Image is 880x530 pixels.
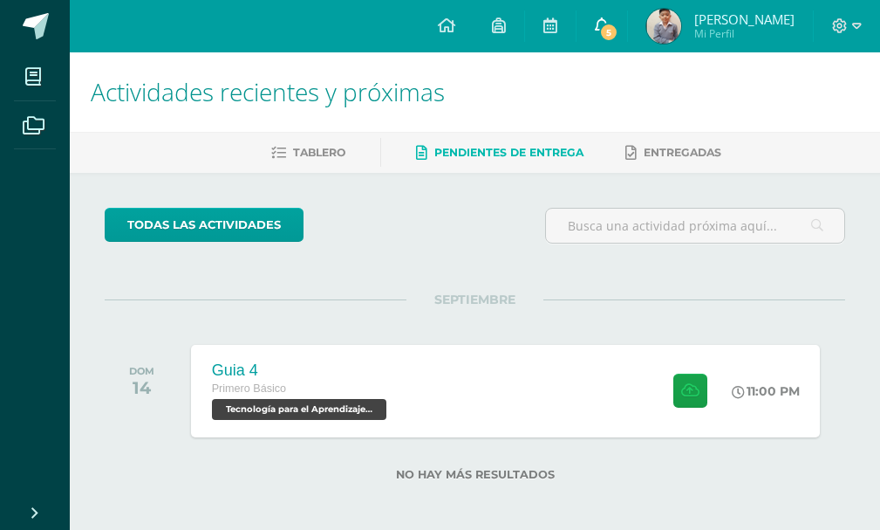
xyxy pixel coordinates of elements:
[129,377,154,398] div: 14
[271,139,345,167] a: Tablero
[732,383,800,399] div: 11:00 PM
[546,209,844,243] input: Busca una actividad próxima aquí...
[644,146,721,159] span: Entregadas
[105,468,845,481] label: No hay más resultados
[406,292,543,307] span: SEPTIEMBRE
[646,9,681,44] img: fedc5675c42dd241bb57c70963a39886.png
[212,399,386,420] span: Tecnología para el Aprendizaje y la Comunicación (Informática) 'A'
[416,139,583,167] a: Pendientes de entrega
[434,146,583,159] span: Pendientes de entrega
[599,23,618,42] span: 5
[625,139,721,167] a: Entregadas
[105,208,304,242] a: todas las Actividades
[694,26,795,41] span: Mi Perfil
[694,10,795,28] span: [PERSON_NAME]
[129,365,154,377] div: DOM
[293,146,345,159] span: Tablero
[91,75,445,108] span: Actividades recientes y próximas
[212,382,286,395] span: Primero Básico
[212,361,391,380] div: Guia 4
